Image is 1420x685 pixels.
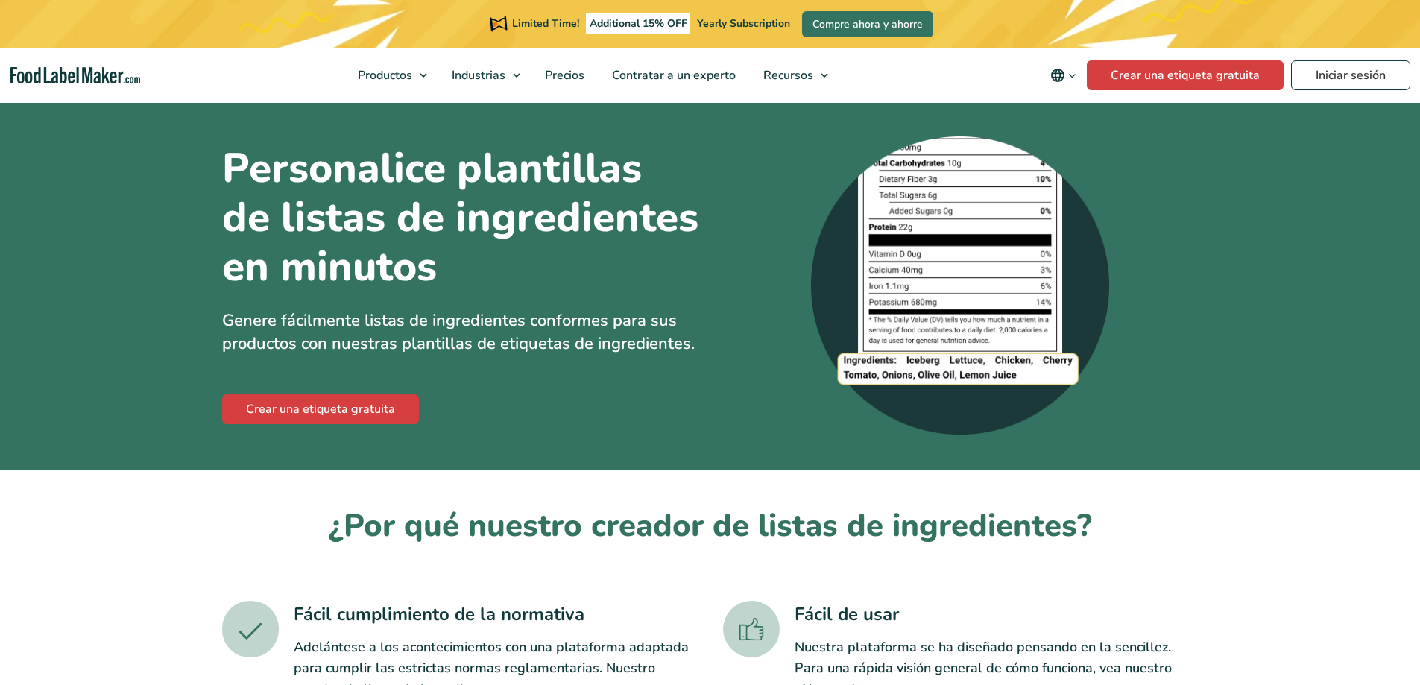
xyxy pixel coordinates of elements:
[1291,60,1410,90] a: Iniciar sesión
[222,506,1199,547] h2: ¿Por qué nuestro creador de listas de ingredientes?
[759,67,815,83] span: Recursos
[723,601,780,657] img: Un icono verde de pulgar hacia arriba.
[222,309,699,356] p: Genere fácilmente listas de ingredientes conformes para sus productos con nuestras plantillas de ...
[586,13,691,34] span: Additional 15% OFF
[1040,60,1087,90] button: Change language
[294,601,698,628] h3: Fácil cumplimiento de la normativa
[599,48,746,103] a: Contratar a un experto
[353,67,414,83] span: Productos
[447,67,507,83] span: Industrias
[802,11,933,37] a: Compre ahora y ahorre
[697,16,790,31] span: Yearly Subscription
[811,136,1109,435] img: Captura de pantalla ampliada de una lista de ingredientes en la parte inferior de una etiqueta nu...
[438,48,528,103] a: Industrias
[1087,60,1284,90] a: Crear una etiqueta gratuita
[795,601,1199,628] h3: Fácil de usar
[512,16,579,31] span: Limited Time!
[608,67,737,83] span: Contratar a un experto
[222,601,279,657] img: Un icono de garrapata verde.
[750,48,836,103] a: Recursos
[540,67,586,83] span: Precios
[222,144,699,291] h1: Personalice plantillas de listas de ingredientes en minutos
[10,67,140,84] a: Food Label Maker homepage
[531,48,595,103] a: Precios
[222,394,419,424] a: Crear una etiqueta gratuita
[344,48,435,103] a: Productos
